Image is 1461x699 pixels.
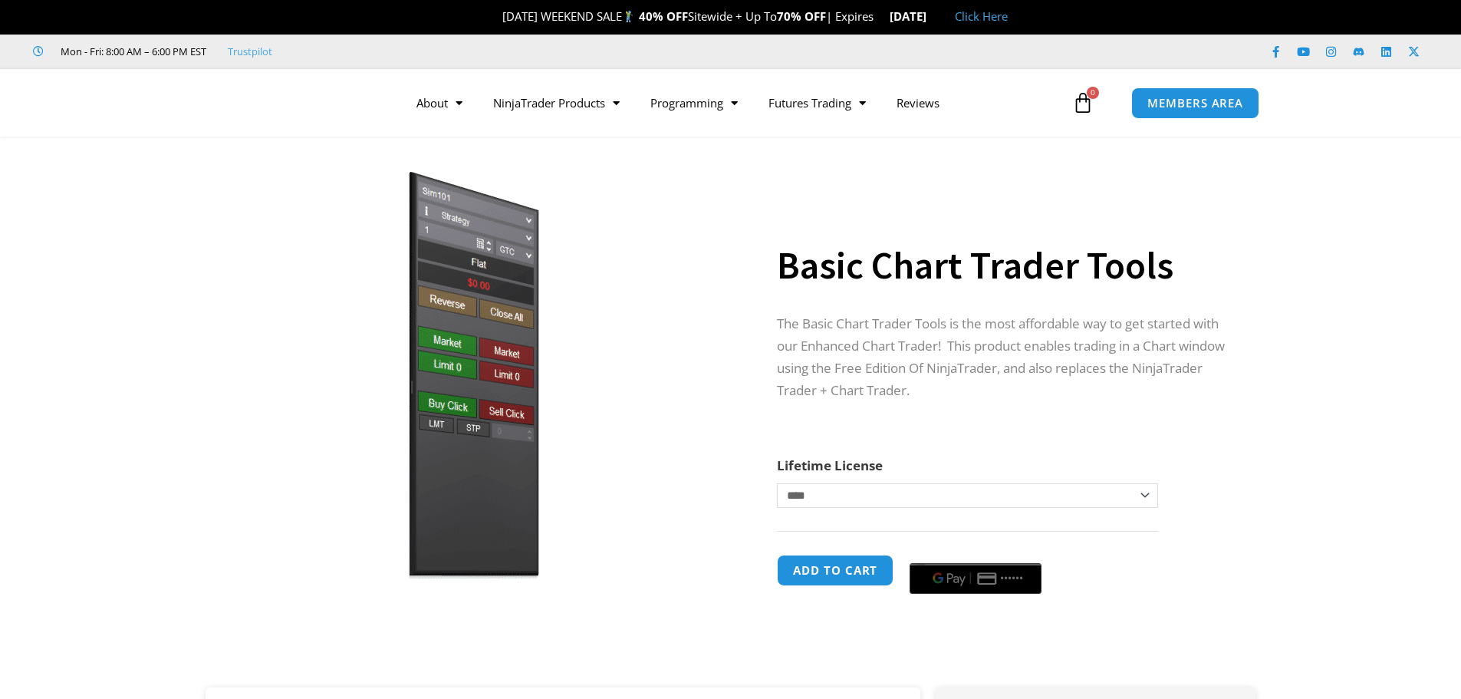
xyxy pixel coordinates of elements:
[228,42,272,61] a: Trustpilot
[635,85,753,120] a: Programming
[1147,97,1243,109] span: MEMBERS AREA
[1001,573,1024,584] text: ••••••
[639,8,688,24] strong: 40% OFF
[777,239,1225,292] h1: Basic Chart Trader Tools
[910,563,1041,594] button: Buy with GPay
[181,75,346,130] img: LogoAI | Affordable Indicators – NinjaTrader
[890,8,939,24] strong: [DATE]
[401,85,1068,120] nav: Menu
[777,516,801,526] a: Clear options
[623,11,634,22] img: 🏌️‍♂️
[57,42,206,61] span: Mon - Fri: 8:00 AM – 6:00 PM EST
[927,11,939,22] img: 🏭
[907,552,1045,554] iframe: Secure payment input frame
[874,11,886,22] img: ⌛
[1087,87,1099,99] span: 0
[490,11,502,22] img: 🎉
[478,85,635,120] a: NinjaTrader Products
[1049,81,1117,125] a: 0
[486,8,889,24] span: [DATE] WEEKEND SALE Sitewide + Up To | Expires
[777,8,826,24] strong: 70% OFF
[1131,87,1259,119] a: MEMBERS AREA
[401,85,478,120] a: About
[777,313,1225,402] p: The Basic Chart Trader Tools is the most affordable way to get started with our Enhanced Chart Tr...
[227,163,720,588] img: BasicTools
[777,555,893,586] button: Add to cart
[881,85,955,120] a: Reviews
[955,8,1008,24] a: Click Here
[753,85,881,120] a: Futures Trading
[777,457,883,474] label: Lifetime License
